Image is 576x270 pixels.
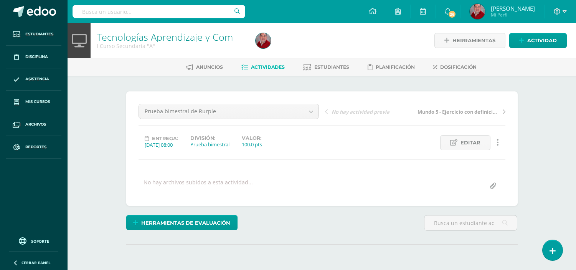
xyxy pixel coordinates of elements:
[152,136,178,141] span: Entrega:
[97,31,246,42] h1: Tecnologías Aprendizaje y Com
[470,4,485,19] img: fd73516eb2f546aead7fb058580fc543.png
[452,33,495,48] span: Herramientas
[440,64,477,70] span: Dosificación
[6,46,61,68] a: Disciplina
[251,64,285,70] span: Actividades
[242,135,262,141] label: Valor:
[145,141,178,148] div: [DATE] 08:00
[190,135,229,141] label: División:
[73,5,245,18] input: Busca un usuario...
[139,104,319,119] a: Prueba bimestral de Rurple
[303,61,349,73] a: Estudiantes
[6,23,61,46] a: Estudiantes
[190,141,229,148] div: Prueba bimestral
[509,33,567,48] a: Actividad
[332,108,390,115] span: No hay actividad previa
[368,61,415,73] a: Planificación
[314,64,349,70] span: Estudiantes
[415,108,505,115] a: Mundo 5 - Ejercicio con definiciones
[527,33,557,48] span: Actividad
[21,260,51,265] span: Cerrar panel
[9,235,58,246] a: Soporte
[256,33,271,48] img: fd73516eb2f546aead7fb058580fc543.png
[242,141,262,148] div: 100.0 pts
[97,42,246,50] div: I Curso Secundaria 'A'
[491,5,535,12] span: [PERSON_NAME]
[376,64,415,70] span: Planificación
[144,179,253,194] div: No hay archivos subidos a esta actividad...
[6,113,61,136] a: Archivos
[460,136,480,150] span: Editar
[434,33,505,48] a: Herramientas
[145,104,298,119] span: Prueba bimestral de Rurple
[491,12,535,18] span: Mi Perfil
[25,99,50,105] span: Mis cursos
[418,108,499,115] span: Mundo 5 - Ejercicio con definiciones
[25,31,53,37] span: Estudiantes
[25,76,49,82] span: Asistencia
[31,239,49,244] span: Soporte
[433,61,477,73] a: Dosificación
[424,215,517,230] input: Busca un estudiante aquí...
[141,216,230,230] span: Herramientas de evaluación
[241,61,285,73] a: Actividades
[25,54,48,60] span: Disciplina
[25,121,46,128] span: Archivos
[6,136,61,159] a: Reportes
[25,144,46,150] span: Reportes
[97,30,233,43] a: Tecnologías Aprendizaje y Com
[126,215,238,230] a: Herramientas de evaluación
[6,68,61,91] a: Asistencia
[6,91,61,113] a: Mis cursos
[196,64,223,70] span: Anuncios
[448,10,456,18] span: 26
[186,61,223,73] a: Anuncios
